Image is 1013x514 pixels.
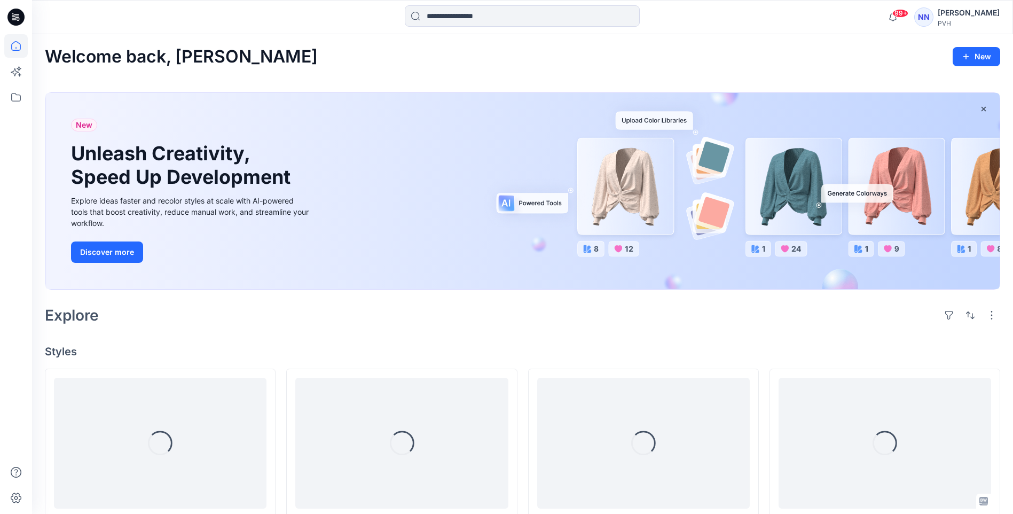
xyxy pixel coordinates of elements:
[914,7,933,27] div: NN
[45,345,1000,358] h4: Styles
[45,47,318,67] h2: Welcome back, [PERSON_NAME]
[45,307,99,324] h2: Explore
[71,195,311,229] div: Explore ideas faster and recolor styles at scale with AI-powered tools that boost creativity, red...
[953,47,1000,66] button: New
[71,242,143,263] button: Discover more
[938,6,1000,19] div: [PERSON_NAME]
[892,9,908,18] span: 99+
[71,242,311,263] a: Discover more
[71,142,295,188] h1: Unleash Creativity, Speed Up Development
[76,119,92,131] span: New
[938,19,1000,27] div: PVH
